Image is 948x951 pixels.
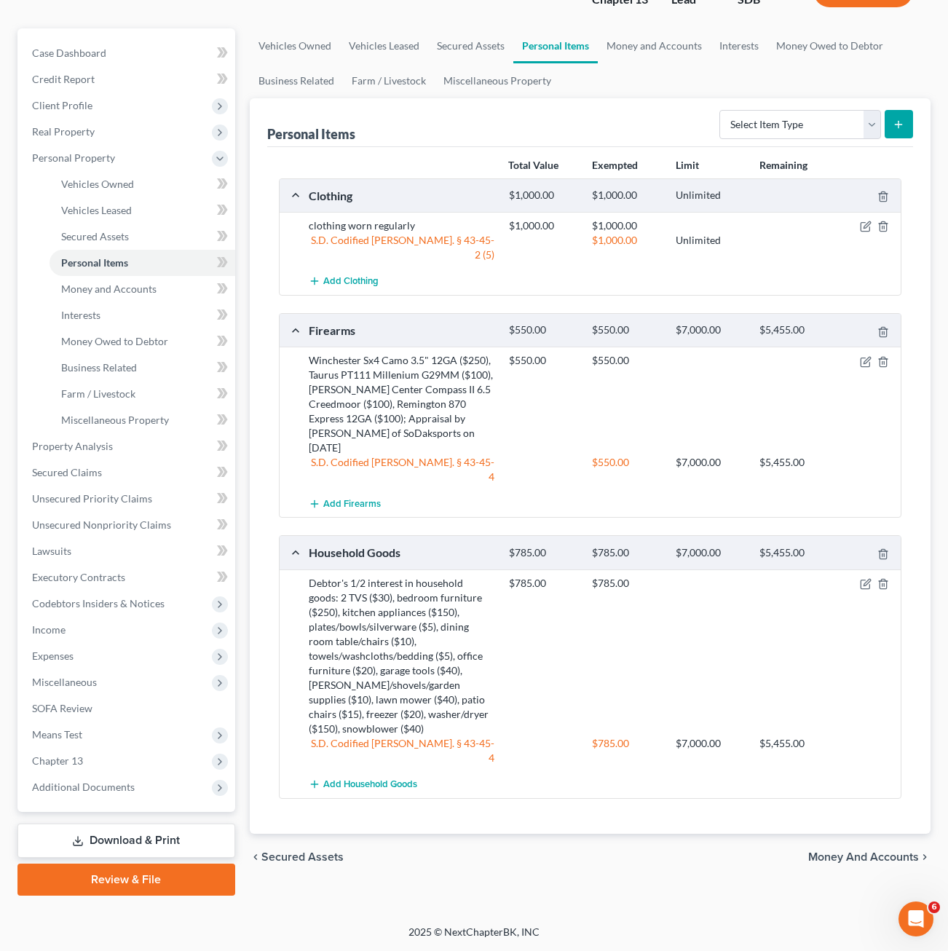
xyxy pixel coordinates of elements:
a: Secured Assets [50,224,235,250]
a: Miscellaneous Property [50,407,235,433]
strong: Remaining [759,159,807,171]
div: $550.00 [502,353,585,368]
a: Credit Report [20,66,235,92]
div: S.D. Codified [PERSON_NAME]. § 43-45-2 (5) [301,233,502,262]
a: Review & File [17,864,235,896]
div: S.D. Codified [PERSON_NAME]. § 43-45-4 [301,455,502,484]
div: $550.00 [502,323,585,337]
span: Means Test [32,728,82,741]
span: Secured Claims [32,466,102,478]
a: Money Owed to Debtor [767,28,892,63]
div: $785.00 [502,546,585,560]
a: Money and Accounts [50,276,235,302]
span: Credit Report [32,73,95,85]
span: Interests [61,309,100,321]
div: $1,000.00 [585,233,668,248]
span: Codebtors Insiders & Notices [32,597,165,609]
div: $5,455.00 [752,546,836,560]
span: Miscellaneous [32,676,97,688]
div: $1,000.00 [502,189,585,202]
div: 2025 © NextChapterBK, INC [59,925,889,951]
button: chevron_left Secured Assets [250,851,344,863]
a: Unsecured Priority Claims [20,486,235,512]
a: Executory Contracts [20,564,235,591]
a: Unsecured Nonpriority Claims [20,512,235,538]
a: Vehicles Owned [250,28,340,63]
span: Add Firearms [323,498,381,510]
div: $1,000.00 [585,218,668,233]
div: Household Goods [301,545,502,560]
span: Vehicles Owned [61,178,134,190]
span: Unsecured Priority Claims [32,492,152,505]
div: $5,455.00 [752,455,836,470]
i: chevron_left [250,851,261,863]
a: Farm / Livestock [50,381,235,407]
span: Income [32,623,66,636]
span: Money Owed to Debtor [61,335,168,347]
span: Chapter 13 [32,754,83,767]
div: $1,000.00 [502,218,585,233]
a: Vehicles Leased [340,28,428,63]
i: chevron_right [919,851,931,863]
a: Property Analysis [20,433,235,459]
a: Business Related [50,355,235,381]
span: Secured Assets [61,230,129,242]
a: Secured Claims [20,459,235,486]
span: Case Dashboard [32,47,106,59]
strong: Exempted [592,159,638,171]
span: Executory Contracts [32,571,125,583]
div: $7,000.00 [668,736,752,751]
span: Expenses [32,650,74,662]
div: $7,000.00 [668,455,752,470]
button: Money and Accounts chevron_right [808,851,931,863]
span: Miscellaneous Property [61,414,169,426]
div: Unlimited [668,189,752,202]
div: Firearms [301,323,502,338]
button: Add Firearms [309,490,381,517]
div: $5,455.00 [752,736,836,751]
a: Business Related [250,63,343,98]
a: Lawsuits [20,538,235,564]
span: Lawsuits [32,545,71,557]
div: $550.00 [585,323,668,337]
a: Interests [50,302,235,328]
div: Unlimited [668,233,752,248]
span: Real Property [32,125,95,138]
div: $785.00 [585,576,668,591]
span: Add Clothing [323,276,379,288]
div: clothing worn regularly [301,218,502,233]
div: Clothing [301,188,502,203]
a: SOFA Review [20,695,235,722]
button: Add Clothing [309,268,379,295]
span: Property Analysis [32,440,113,452]
div: $785.00 [502,576,585,591]
div: Debtor's 1/2 interest in household goods: 2 TVS ($30), bedroom furniture ($250), kitchen applianc... [301,576,502,736]
div: $550.00 [585,455,668,470]
a: Personal Items [513,28,598,63]
div: $550.00 [585,353,668,368]
span: Personal Property [32,151,115,164]
div: $7,000.00 [668,546,752,560]
span: Unsecured Nonpriority Claims [32,518,171,531]
a: Farm / Livestock [343,63,435,98]
span: Personal Items [61,256,128,269]
div: $785.00 [585,546,668,560]
a: Vehicles Owned [50,171,235,197]
div: S.D. Codified [PERSON_NAME]. § 43-45-4 [301,736,502,765]
button: Add Household Goods [309,771,417,798]
a: Money Owed to Debtor [50,328,235,355]
a: Money and Accounts [598,28,711,63]
div: $7,000.00 [668,323,752,337]
span: SOFA Review [32,702,92,714]
a: Secured Assets [428,28,513,63]
span: Farm / Livestock [61,387,135,400]
a: Vehicles Leased [50,197,235,224]
a: Case Dashboard [20,40,235,66]
div: $5,455.00 [752,323,836,337]
span: Money and Accounts [61,283,157,295]
div: $1,000.00 [585,189,668,202]
span: Business Related [61,361,137,374]
span: Add Household Goods [323,778,417,790]
span: Client Profile [32,99,92,111]
div: Personal Items [267,125,355,143]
